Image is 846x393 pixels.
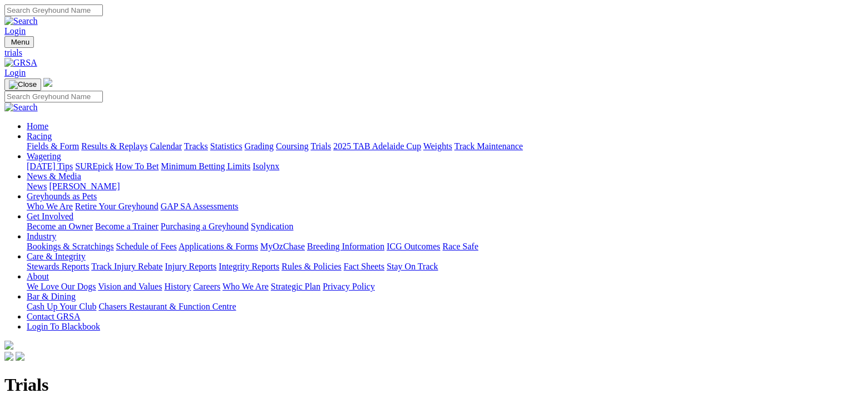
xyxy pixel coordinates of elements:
a: Login To Blackbook [27,322,100,331]
a: Trials [310,141,331,151]
a: History [164,282,191,291]
a: Wagering [27,151,61,161]
div: Care & Integrity [27,262,842,272]
a: Purchasing a Greyhound [161,222,249,231]
img: Search [4,16,38,26]
a: Calendar [150,141,182,151]
div: News & Media [27,181,842,191]
a: Industry [27,232,56,241]
img: Close [9,80,37,89]
a: Fields & Form [27,141,79,151]
img: twitter.svg [16,352,24,361]
a: Bookings & Scratchings [27,242,113,251]
img: Search [4,102,38,112]
span: Menu [11,38,29,46]
a: Privacy Policy [323,282,375,291]
a: Tracks [184,141,208,151]
div: Greyhounds as Pets [27,202,842,212]
a: Track Maintenance [454,141,523,151]
img: logo-grsa-white.png [43,78,52,87]
input: Search [4,4,103,16]
img: logo-grsa-white.png [4,341,13,350]
a: Get Involved [27,212,73,221]
img: facebook.svg [4,352,13,361]
button: Toggle navigation [4,36,34,48]
div: Racing [27,141,842,151]
a: Login [4,68,26,77]
a: Who We Are [222,282,269,291]
a: Statistics [210,141,243,151]
a: Bar & Dining [27,292,76,301]
input: Search [4,91,103,102]
a: GAP SA Assessments [161,202,239,211]
a: Who We Are [27,202,73,211]
a: Careers [193,282,220,291]
a: Become a Trainer [95,222,159,231]
a: Fact Sheets [344,262,384,271]
div: Get Involved [27,222,842,232]
a: News [27,181,47,191]
a: Chasers Restaurant & Function Centre [98,302,236,311]
a: Minimum Betting Limits [161,161,250,171]
a: Greyhounds as Pets [27,191,97,201]
a: Injury Reports [165,262,216,271]
a: Results & Replays [81,141,147,151]
a: We Love Our Dogs [27,282,96,291]
a: Rules & Policies [281,262,342,271]
a: Stay On Track [387,262,438,271]
a: Integrity Reports [219,262,279,271]
a: Login [4,26,26,36]
a: Coursing [276,141,309,151]
div: Industry [27,242,842,252]
a: Weights [423,141,452,151]
a: [PERSON_NAME] [49,181,120,191]
div: Wagering [27,161,842,171]
a: Isolynx [253,161,279,171]
a: ICG Outcomes [387,242,440,251]
a: Track Injury Rebate [91,262,162,271]
div: About [27,282,842,292]
a: How To Bet [116,161,159,171]
a: Syndication [251,222,293,231]
a: Racing [27,131,52,141]
a: About [27,272,49,281]
a: Vision and Values [98,282,162,291]
a: Cash Up Your Club [27,302,96,311]
a: Grading [245,141,274,151]
a: MyOzChase [260,242,305,251]
a: trials [4,48,842,58]
a: 2025 TAB Adelaide Cup [333,141,421,151]
a: Retire Your Greyhound [75,202,159,211]
a: Breeding Information [307,242,384,251]
a: Race Safe [442,242,478,251]
a: Care & Integrity [27,252,86,261]
a: SUREpick [75,161,113,171]
a: Schedule of Fees [116,242,176,251]
div: Bar & Dining [27,302,842,312]
a: Applications & Forms [179,242,258,251]
a: Strategic Plan [271,282,320,291]
button: Toggle navigation [4,78,41,91]
a: Contact GRSA [27,312,80,321]
a: Become an Owner [27,222,93,231]
a: News & Media [27,171,81,181]
a: Stewards Reports [27,262,89,271]
a: [DATE] Tips [27,161,73,171]
a: Home [27,121,48,131]
img: GRSA [4,58,37,68]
